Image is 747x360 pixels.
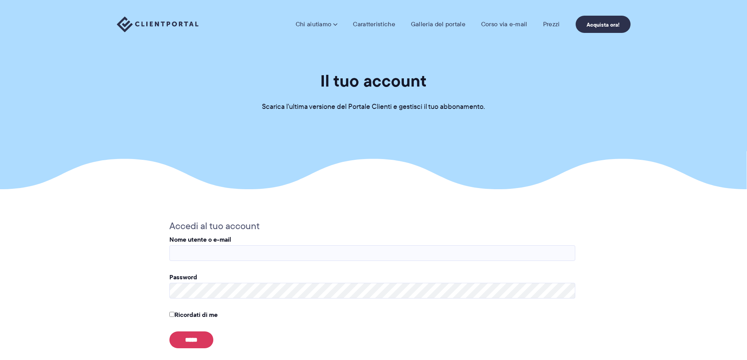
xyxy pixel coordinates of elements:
a: Galleria del portale [411,20,465,28]
font: Password [169,272,197,282]
a: Caratteristiche [353,20,395,28]
font: Scarica l'ultima versione del Portale Clienti e gestisci il tuo abbonamento. [262,101,485,112]
font: Nome utente o e-mail [169,235,231,244]
a: Corso via e-mail [481,20,527,28]
font: Acquista ora! [587,20,620,29]
font: Galleria del portale [411,20,465,29]
a: Prezzi [543,20,560,28]
font: Il tuo account [320,68,427,93]
input: Ricordati di me [169,312,174,317]
a: Chi aiutiamo [296,20,338,28]
font: Prezzi [543,20,560,29]
font: Chi aiutiamo [296,20,332,29]
a: Acquista ora! [576,16,631,33]
font: Accedi al tuo account [169,219,260,233]
font: Corso via e-mail [481,20,527,29]
font: Ricordati di me [174,310,218,319]
font: Caratteristiche [353,20,395,29]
